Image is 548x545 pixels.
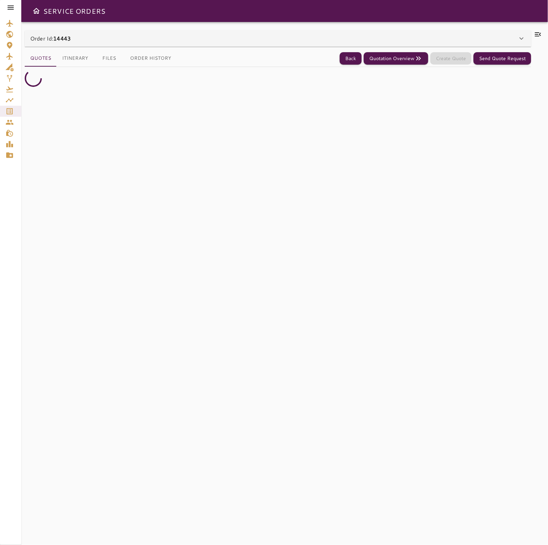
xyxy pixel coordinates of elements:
button: Quotes [25,50,57,67]
button: Order History [125,50,177,67]
b: 14443 [53,34,71,42]
div: basic tabs example [25,50,177,67]
button: Send Quote Request [474,52,531,65]
button: Itinerary [57,50,94,67]
button: Files [94,50,125,67]
button: Open drawer [30,4,43,18]
button: Back [340,52,362,65]
p: Order Id: [30,34,71,43]
h6: SERVICE ORDERS [43,5,105,16]
button: Quotation Overview [364,52,428,65]
div: Order Id:14443 [25,30,531,47]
